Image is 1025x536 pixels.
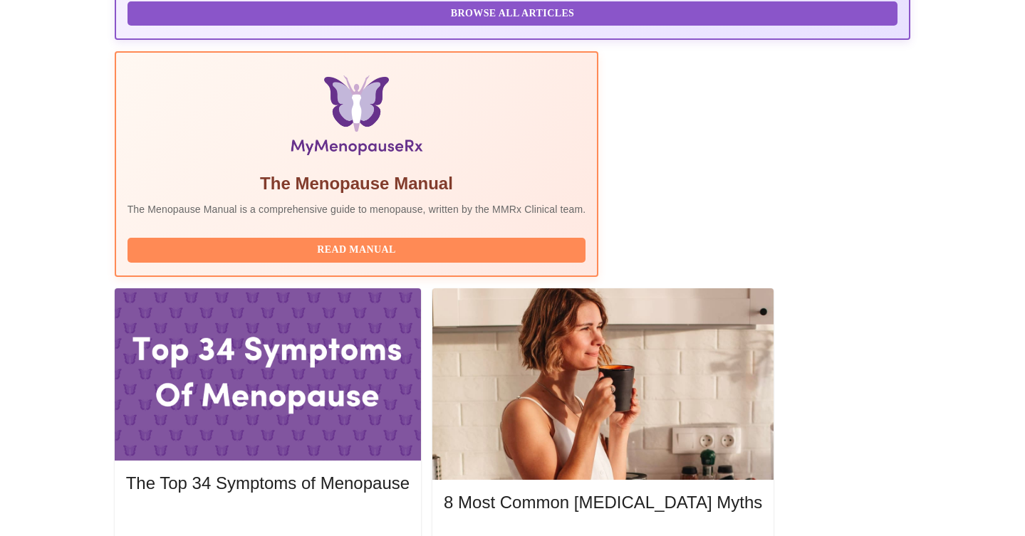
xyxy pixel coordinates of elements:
h5: 8 Most Common [MEDICAL_DATA] Myths [444,491,762,514]
a: Read More [126,513,413,525]
span: Read More [140,511,395,529]
span: Browse All Articles [142,5,884,23]
h5: The Menopause Manual [128,172,586,195]
a: Browse All Articles [128,6,902,19]
button: Read More [126,508,410,532]
span: Read Manual [142,241,572,259]
img: Menopause Manual [200,75,513,161]
a: Read Manual [128,243,590,255]
button: Read Manual [128,238,586,263]
h5: The Top 34 Symptoms of Menopause [126,472,410,495]
p: The Menopause Manual is a comprehensive guide to menopause, written by the MMRx Clinical team. [128,202,586,216]
button: Browse All Articles [128,1,898,26]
